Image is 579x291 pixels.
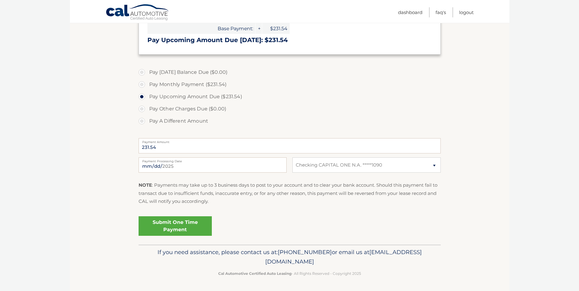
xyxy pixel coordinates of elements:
input: Payment Amount [139,138,441,153]
h3: Pay Upcoming Amount Due [DATE]: $231.54 [147,36,432,44]
label: Pay Other Charges Due ($0.00) [139,103,441,115]
a: Submit One Time Payment [139,216,212,236]
p: - All Rights Reserved - Copyright 2025 [143,270,437,277]
a: Logout [459,7,474,17]
p: : Payments may take up to 3 business days to post to your account and to clear your bank account.... [139,181,441,205]
label: Pay Monthly Payment ($231.54) [139,78,441,91]
input: Payment Date [139,157,287,173]
label: Payment Amount [139,138,441,143]
span: [PHONE_NUMBER] [278,249,332,256]
span: Base Payment: [147,23,255,34]
strong: NOTE [139,182,152,188]
span: $231.54 [262,23,290,34]
label: Payment Processing Date [139,157,287,162]
strong: Cal Automotive Certified Auto Leasing [218,271,291,276]
a: Dashboard [398,7,422,17]
a: Cal Automotive [106,4,170,22]
label: Pay [DATE] Balance Due ($0.00) [139,66,441,78]
label: Pay A Different Amount [139,115,441,127]
span: + [256,23,262,34]
label: Pay Upcoming Amount Due ($231.54) [139,91,441,103]
p: If you need assistance, please contact us at: or email us at [143,247,437,267]
a: FAQ's [436,7,446,17]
